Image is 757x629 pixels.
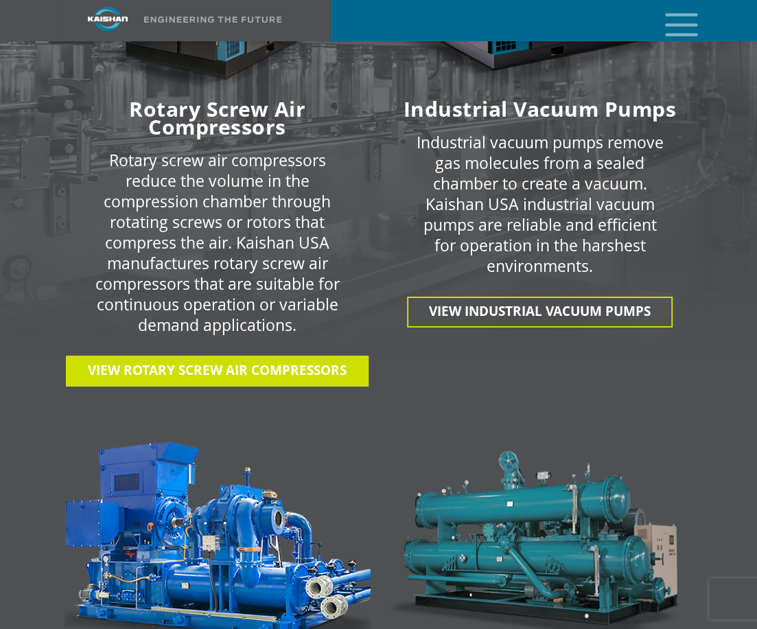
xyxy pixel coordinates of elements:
[660,9,683,32] a: mobile menu
[415,132,666,276] p: Industrial vacuum pumps remove gas molecules from a sealed chamber to create a vacuum. Kaishan US...
[56,7,159,31] img: kaishan logo
[387,100,693,118] h6: Industrial Vacuum Pumps
[65,100,371,136] h6: Rotary Screw Air Compressors
[144,16,281,23] img: Engineering the future
[66,356,369,387] a: View Rotary Screw Air Compressors
[92,150,343,335] p: Rotary screw air compressors reduce the volume in the compression chamber through rotating screws...
[407,297,673,328] a: View INDUSTRIAL VACUUM PUMPS
[429,302,651,320] span: View INDUSTRIAL VACUUM PUMPS
[88,361,347,379] span: View Rotary Screw Air Compressors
